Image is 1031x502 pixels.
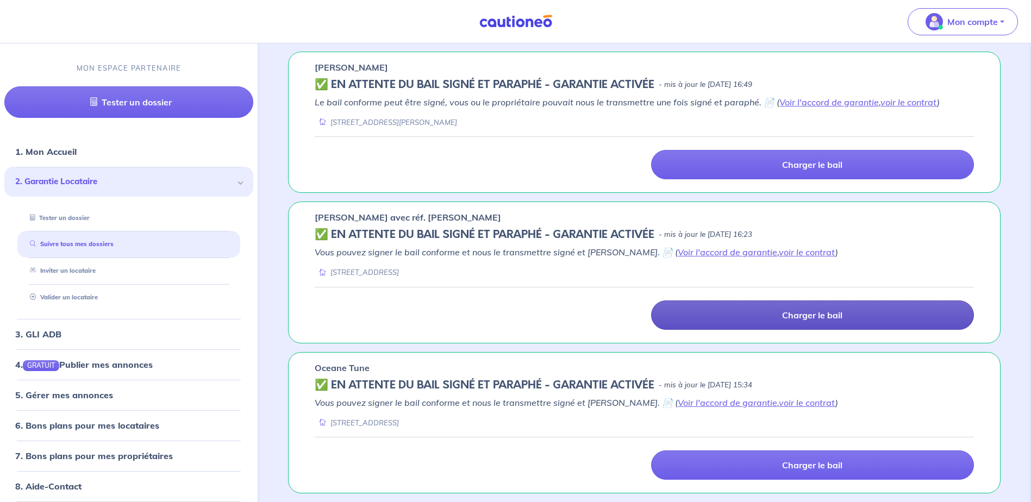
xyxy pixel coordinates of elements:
[651,300,974,330] a: Charger le bail
[315,418,399,428] div: [STREET_ADDRESS]
[17,236,240,254] div: Suivre tous mes dossiers
[315,267,399,278] div: [STREET_ADDRESS]
[315,211,501,224] p: [PERSON_NAME] avec réf. [PERSON_NAME]
[315,61,388,74] p: [PERSON_NAME]
[315,117,457,128] div: [STREET_ADDRESS][PERSON_NAME]
[26,267,96,275] a: Inviter un locataire
[947,15,998,28] p: Mon compte
[782,460,842,470] p: Charger le bail
[315,361,370,374] p: Oceane Tune
[17,209,240,227] div: Tester un dossier
[4,415,253,436] div: 6. Bons plans pour mes locataires
[15,359,153,370] a: 4.GRATUITPublier mes annonces
[315,247,838,258] em: Vous pouvez signer le bail conforme et nous le transmettre signé et [PERSON_NAME]. 📄 ( , )
[15,481,82,492] a: 8. Aide-Contact
[315,397,838,408] em: Vous pouvez signer le bail conforme et nous le transmettre signé et [PERSON_NAME]. 📄 ( , )
[17,262,240,280] div: Inviter un locataire
[779,397,835,408] a: voir le contrat
[659,79,752,90] p: - mis à jour le [DATE] 16:49
[15,450,173,461] a: 7. Bons plans pour mes propriétaires
[4,384,253,406] div: 5. Gérer mes annonces
[15,147,77,158] a: 1. Mon Accueil
[880,97,937,108] a: voir le contrat
[4,141,253,163] div: 1. Mon Accueil
[315,379,974,392] div: state: CONTRACT-SIGNED, Context: FINISHED,IS-GL-CAUTION
[315,97,940,108] em: Le bail conforme peut être signé, vous ou le propriétaire pouvait nous le transmettre une fois si...
[26,293,98,301] a: Valider un locataire
[15,420,159,431] a: 6. Bons plans pour mes locataires
[779,247,835,258] a: voir le contrat
[15,390,113,400] a: 5. Gérer mes annonces
[4,87,253,118] a: Tester un dossier
[17,288,240,306] div: Valider un locataire
[315,228,654,241] h5: ✅️️️ EN ATTENTE DU BAIL SIGNÉ ET PARAPHÉ - GARANTIE ACTIVÉE
[315,379,654,392] h5: ✅️️️ EN ATTENTE DU BAIL SIGNÉ ET PARAPHÉ - GARANTIE ACTIVÉE
[26,241,114,248] a: Suivre tous mes dossiers
[4,445,253,467] div: 7. Bons plans pour mes propriétaires
[77,63,182,73] p: MON ESPACE PARTENAIRE
[926,13,943,30] img: illu_account_valid_menu.svg
[678,397,777,408] a: Voir l'accord de garantie
[15,329,61,340] a: 3. GLI ADB
[659,229,752,240] p: - mis à jour le [DATE] 16:23
[315,78,654,91] h5: ✅️️️ EN ATTENTE DU BAIL SIGNÉ ET PARAPHÉ - GARANTIE ACTIVÉE
[475,15,557,28] img: Cautioneo
[678,247,777,258] a: Voir l'accord de garantie
[4,323,253,345] div: 3. GLI ADB
[315,78,974,91] div: state: CONTRACT-SIGNED, Context: ,IS-GL-CAUTION
[651,150,974,179] a: Charger le bail
[26,214,90,222] a: Tester un dossier
[651,450,974,480] a: Charger le bail
[4,475,253,497] div: 8. Aide-Contact
[782,310,842,321] p: Charger le bail
[15,176,234,189] span: 2. Garantie Locataire
[315,228,974,241] div: state: CONTRACT-SIGNED, Context: FINISHED,IS-GL-CAUTION
[4,354,253,375] div: 4.GRATUITPublier mes annonces
[779,97,879,108] a: Voir l'accord de garantie
[908,8,1018,35] button: illu_account_valid_menu.svgMon compte
[782,159,842,170] p: Charger le bail
[4,167,253,197] div: 2. Garantie Locataire
[659,380,752,391] p: - mis à jour le [DATE] 15:34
